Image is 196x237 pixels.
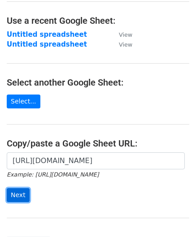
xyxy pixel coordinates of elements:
[119,31,132,38] small: View
[7,152,185,169] input: Paste your Google Sheet URL here
[7,30,87,39] a: Untitled spreadsheet
[7,15,189,26] h4: Use a recent Google Sheet:
[7,188,30,202] input: Next
[7,138,189,149] h4: Copy/paste a Google Sheet URL:
[119,41,132,48] small: View
[110,30,132,39] a: View
[110,40,132,48] a: View
[7,77,189,88] h4: Select another Google Sheet:
[7,95,40,108] a: Select...
[7,40,87,48] a: Untitled spreadsheet
[7,171,99,178] small: Example: [URL][DOMAIN_NAME]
